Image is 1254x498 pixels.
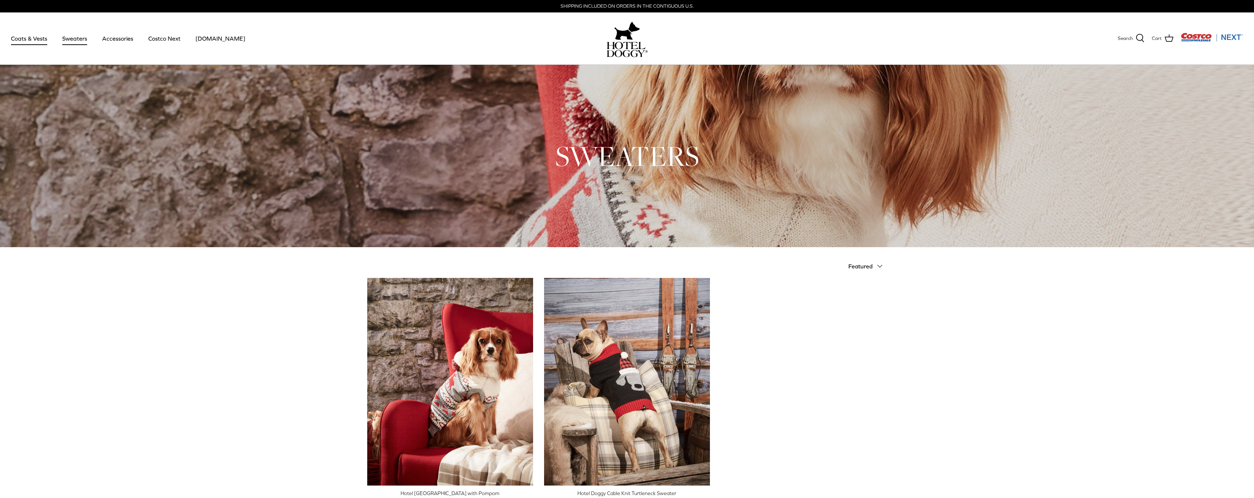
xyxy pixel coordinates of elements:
a: Hotel Doggy Cable Knit Turtleneck Sweater [544,278,710,486]
a: Accessories [96,26,140,51]
a: Coats & Vests [4,26,54,51]
img: hoteldoggy.com [614,20,640,42]
a: hoteldoggy.com hoteldoggycom [607,20,648,57]
h1: SWEATERS [367,138,887,174]
span: Cart [1152,35,1162,42]
a: Search [1118,34,1145,43]
span: Featured [848,263,872,270]
a: Costco Next [142,26,187,51]
a: Sweaters [56,26,94,51]
a: Visit Costco Next [1181,37,1243,43]
div: Hotel Doggy Cable Knit Turtleneck Sweater [544,489,710,497]
img: hoteldoggycom [607,42,648,57]
span: Search [1118,35,1133,42]
img: Costco Next [1181,33,1243,42]
a: Hotel Doggy Fair Isle Sweater with Pompom [367,278,533,486]
a: [DOMAIN_NAME] [189,26,252,51]
div: Hotel [GEOGRAPHIC_DATA] with Pompom [367,489,533,497]
button: Featured [848,258,887,274]
a: Cart [1152,34,1173,43]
